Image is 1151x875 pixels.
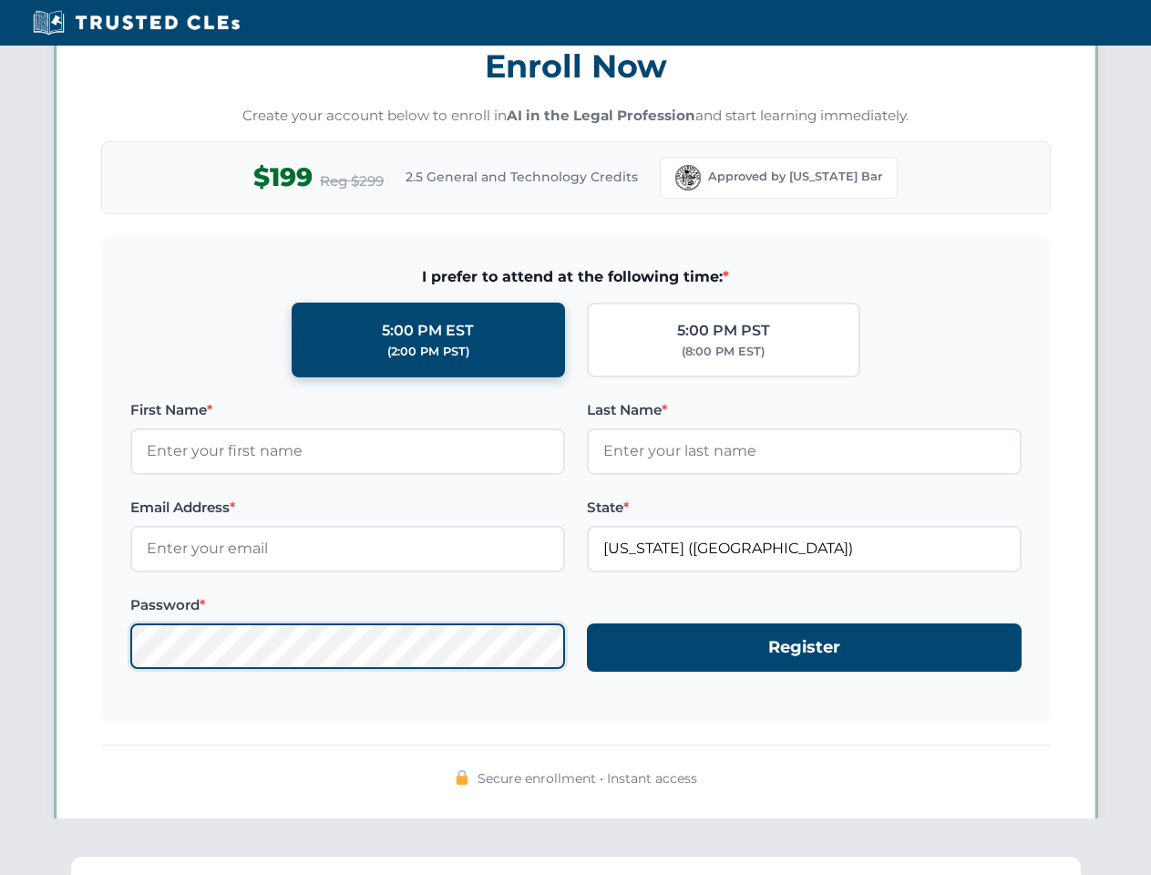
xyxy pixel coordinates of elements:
[320,170,384,192] span: Reg $299
[130,265,1022,289] span: I prefer to attend at the following time:
[587,623,1022,672] button: Register
[253,157,313,198] span: $199
[587,526,1022,571] input: Florida (FL)
[387,343,469,361] div: (2:00 PM PST)
[677,319,770,343] div: 5:00 PM PST
[130,594,565,616] label: Password
[130,399,565,421] label: First Name
[130,526,565,571] input: Enter your email
[708,168,882,186] span: Approved by [US_STATE] Bar
[27,9,245,36] img: Trusted CLEs
[587,497,1022,519] label: State
[478,768,697,788] span: Secure enrollment • Instant access
[130,428,565,474] input: Enter your first name
[507,107,695,124] strong: AI in the Legal Profession
[455,770,469,785] img: 🔒
[382,319,474,343] div: 5:00 PM EST
[406,167,638,187] span: 2.5 General and Technology Credits
[682,343,765,361] div: (8:00 PM EST)
[675,165,701,190] img: Florida Bar
[101,106,1051,127] p: Create your account below to enroll in and start learning immediately.
[587,399,1022,421] label: Last Name
[130,497,565,519] label: Email Address
[587,428,1022,474] input: Enter your last name
[101,37,1051,95] h3: Enroll Now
